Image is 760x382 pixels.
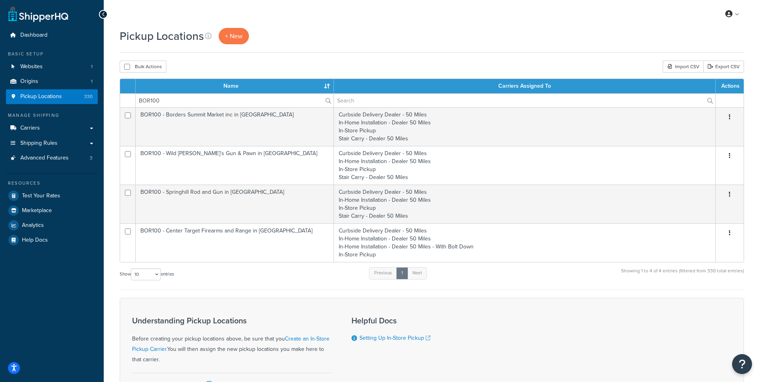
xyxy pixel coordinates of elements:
input: Search [136,94,334,107]
span: Pickup Locations [20,93,62,100]
a: Advanced Features 3 [6,151,98,165]
td: Curbside Delivery Dealer - 50 Miles In-Home Installation - Dealer 50 Miles In-Store Pickup Stair ... [334,185,716,223]
span: Advanced Features [20,155,69,161]
td: BOR100 - Borders Summit Market inc in [GEOGRAPHIC_DATA] [136,107,334,146]
span: + New [225,32,243,41]
div: Basic Setup [6,51,98,57]
h3: Understanding Pickup Locations [132,316,332,325]
span: 330 [84,93,93,100]
span: Dashboard [20,32,47,39]
th: Carriers Assigned To [334,79,716,93]
span: 1 [91,78,93,85]
span: Test Your Rates [22,193,60,199]
a: Export CSV [703,61,744,73]
h1: Pickup Locations [120,28,204,44]
td: BOR100 - Wild [PERSON_NAME]'s Gun & Pawn in [GEOGRAPHIC_DATA] [136,146,334,185]
span: Carriers [20,125,40,132]
span: Help Docs [22,237,48,244]
a: Dashboard [6,28,98,43]
a: Carriers [6,121,98,136]
li: Advanced Features [6,151,98,165]
span: 1 [91,63,93,70]
div: Manage Shipping [6,112,98,119]
span: Websites [20,63,43,70]
span: Analytics [22,222,44,229]
li: Pickup Locations [6,89,98,104]
li: Websites [6,59,98,74]
select: Showentries [131,268,161,280]
a: Help Docs [6,233,98,247]
a: Shipping Rules [6,136,98,151]
a: Marketplace [6,203,98,218]
td: BOR100 - Center Target Firearms and Range in [GEOGRAPHIC_DATA] [136,223,334,262]
div: Resources [6,180,98,187]
span: 3 [90,155,93,161]
button: Open Resource Center [732,354,752,374]
a: + New [219,28,249,44]
a: 1 [396,267,408,279]
a: Previous [369,267,397,279]
a: Next [407,267,427,279]
span: Marketplace [22,207,52,214]
th: Actions [716,79,744,93]
input: Search [334,94,715,107]
td: Curbside Delivery Dealer - 50 Miles In-Home Installation - Dealer 50 Miles In-Store Pickup Stair ... [334,146,716,185]
a: Origins 1 [6,74,98,89]
td: Curbside Delivery Dealer - 50 Miles In-Home Installation - Dealer 50 Miles In-Home Installation -... [334,223,716,262]
span: Origins [20,78,38,85]
button: Bulk Actions [120,61,166,73]
a: Pickup Locations 330 [6,89,98,104]
a: ShipperHQ Home [8,6,68,22]
h3: Helpful Docs [351,316,439,325]
a: Websites 1 [6,59,98,74]
label: Show entries [120,268,174,280]
div: Import CSV [663,61,703,73]
a: Test Your Rates [6,189,98,203]
td: Curbside Delivery Dealer - 50 Miles In-Home Installation - Dealer 50 Miles In-Store Pickup Stair ... [334,107,716,146]
td: BOR100 - Springhill Rod and Gun in [GEOGRAPHIC_DATA] [136,185,334,223]
th: Name : activate to sort column ascending [136,79,334,93]
a: Analytics [6,218,98,232]
div: Before creating your pickup locations above, be sure that you You will then assign the new pickup... [132,316,332,365]
li: Origins [6,74,98,89]
a: Setting Up In-Store Pickup [359,334,430,342]
div: Showing 1 to 4 of 4 entries (filtered from 330 total entries) [621,266,744,284]
span: Shipping Rules [20,140,57,147]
